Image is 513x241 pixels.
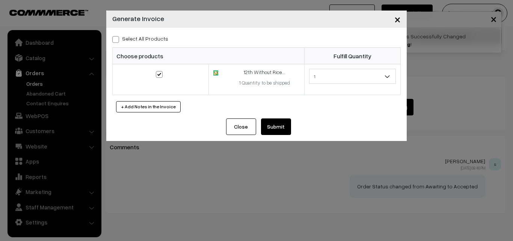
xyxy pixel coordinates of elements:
span: 1 [309,70,395,83]
button: Close [388,8,407,31]
span: × [394,12,401,26]
div: 1 Quantity to be shipped [229,79,300,87]
span: 1 [309,69,396,84]
th: Fulfill Quantity [305,48,401,64]
label: Select all Products [112,35,168,42]
div: 12th Without Rice... [229,69,300,76]
button: Close [226,118,256,135]
button: Submit [261,118,291,135]
img: 17327207182824lunch-cartoon.jpg [213,70,218,75]
button: + Add Notes in the Invoice [116,101,181,112]
th: Choose products [113,48,305,64]
h4: Generate Invoice [112,14,164,24]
